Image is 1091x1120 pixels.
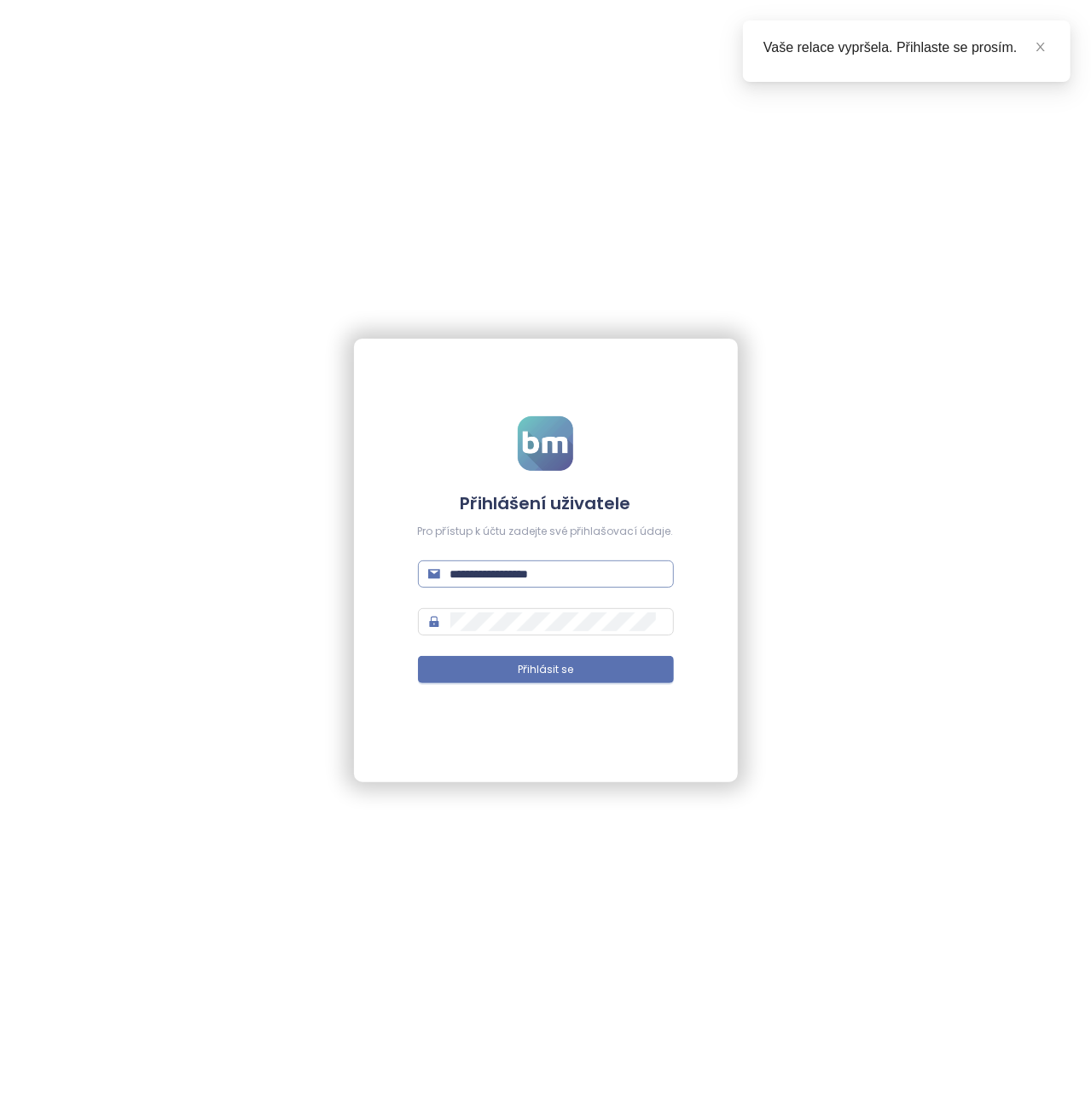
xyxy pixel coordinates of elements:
span: mail [428,568,440,580]
div: Pro přístup k účtu zadejte své přihlašovací údaje. [418,524,674,540]
span: close [1035,41,1047,53]
button: Přihlásit se [418,656,674,683]
span: lock [428,616,440,628]
img: logo [518,416,573,471]
span: Přihlásit se [518,662,573,678]
h4: Přihlášení uživatele [418,491,674,515]
div: Vaše relace vypršela. Přihlaste se prosím. [763,38,1050,58]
